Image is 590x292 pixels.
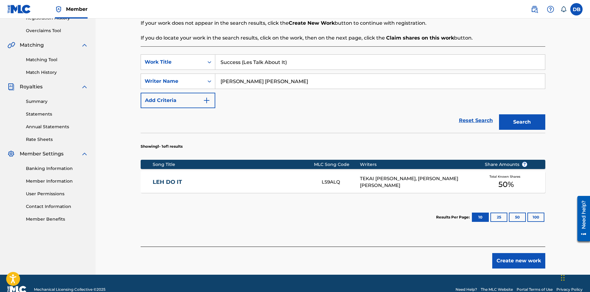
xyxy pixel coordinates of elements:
span: Royalties [20,83,43,91]
div: LS9ALQ [322,179,360,186]
img: Member Settings [7,150,15,158]
button: Add Criteria [141,93,215,108]
img: Top Rightsholder [55,6,62,13]
img: Matching [7,41,15,49]
a: Banking Information [26,165,88,172]
img: expand [81,83,88,91]
img: help [547,6,554,13]
a: Annual Statements [26,124,88,130]
div: Notifications [560,6,567,12]
p: If you do locate your work in the search results, click on the work, then on the next page, click... [141,34,545,42]
button: 100 [527,213,544,222]
span: Share Amounts [485,161,527,168]
a: Statements [26,111,88,117]
p: If your work does not appear in the search results, click the button to continue with registration. [141,19,545,27]
a: LEH DO IT [153,179,313,186]
span: ? [522,162,527,167]
button: 50 [509,213,526,222]
div: Writers [360,161,475,168]
span: 50 % [498,179,514,190]
button: Create new work [492,253,545,269]
img: Royalties [7,83,15,91]
div: Song Title [153,161,314,168]
span: Member Settings [20,150,64,158]
div: Help [544,3,557,15]
strong: Create New Work [289,20,335,26]
button: 25 [490,213,507,222]
button: 10 [472,213,489,222]
button: Search [499,114,545,130]
span: Matching [20,41,44,49]
a: Overclaims Tool [26,28,88,34]
img: MLC Logo [7,5,31,14]
p: Showing 1 - 1 of 1 results [141,144,183,149]
strong: Claim shares on this work [386,35,454,41]
div: Drag [561,269,565,287]
a: User Permissions [26,191,88,197]
span: Total Known Shares [489,174,523,179]
img: search [531,6,538,13]
a: Public Search [528,3,541,15]
iframe: Resource Center [573,194,590,243]
iframe: Chat Widget [559,262,590,292]
a: Summary [26,98,88,105]
a: Matching Tool [26,57,88,63]
div: Work Title [145,58,200,66]
a: Rate Sheets [26,136,88,143]
div: MLC Song Code [314,161,360,168]
a: Contact Information [26,203,88,210]
div: TEKAI [PERSON_NAME], [PERSON_NAME] [PERSON_NAME] [360,175,475,189]
p: Results Per Page: [436,214,471,220]
a: Match History [26,69,88,76]
img: 9d2ae6d4665cec9f34b9.svg [203,97,210,104]
div: User Menu [570,3,583,15]
div: Writer Name [145,78,200,85]
form: Search Form [141,54,545,133]
span: Member [66,6,88,13]
a: Reset Search [456,114,496,127]
img: expand [81,150,88,158]
a: Member Information [26,178,88,184]
img: expand [81,41,88,49]
a: Member Benefits [26,216,88,222]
